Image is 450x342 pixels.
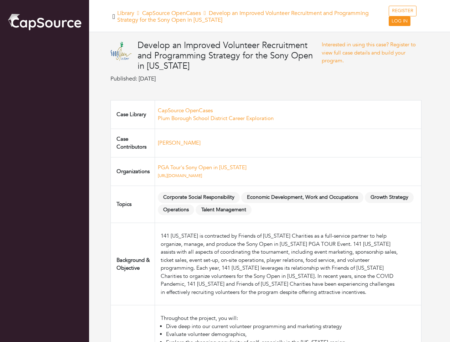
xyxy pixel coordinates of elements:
span: Economic Development, Work and Occupations [241,192,363,203]
li: Evaluate volunteer demographics, [166,330,398,338]
span: Operations [158,204,195,216]
td: Case Contributors [111,129,155,157]
a: [URL][DOMAIN_NAME] [158,173,202,178]
li: Dive deep into our current volunteer programming and marketing strategy [166,322,398,331]
a: PGA Tour's Sony Open in [US_STATE] [158,164,247,171]
a: LOG IN [389,16,410,26]
td: Background & Objective [111,223,155,305]
a: REGISTER [389,6,417,16]
img: Sony_Open_in_Hawaii.svg%20(1).png [110,41,132,62]
div: Throughout the project, you will: [161,314,398,322]
span: Corporate Social Responsibility [158,192,240,203]
p: Published: [DATE] [110,74,322,83]
h4: Develop an Improved Volunteer Recruitment and Programming Strategy for the Sony Open in [US_STATE] [138,41,322,71]
a: CapSource OpenCases [158,107,213,114]
a: Plum Borough School District Career Exploration [158,115,274,122]
a: [PERSON_NAME] [158,139,201,146]
h5: Library Develop an Improved Volunteer Recruitment and Programming Strategy for the Sony Open in [... [117,10,389,24]
span: Talent Management [196,204,252,216]
div: 141 [US_STATE] is contracted by Friends of [US_STATE] Charities as a full-service partner to help... [161,232,398,296]
td: Organizations [111,157,155,186]
td: Topics [111,186,155,223]
a: Interested in using this case? Register to view full case details and build your program. [322,41,416,64]
span: Growth Strategy [365,192,414,203]
img: cap_logo.png [7,12,82,31]
a: CapSource OpenCases [142,9,201,17]
td: Case Library [111,100,155,129]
